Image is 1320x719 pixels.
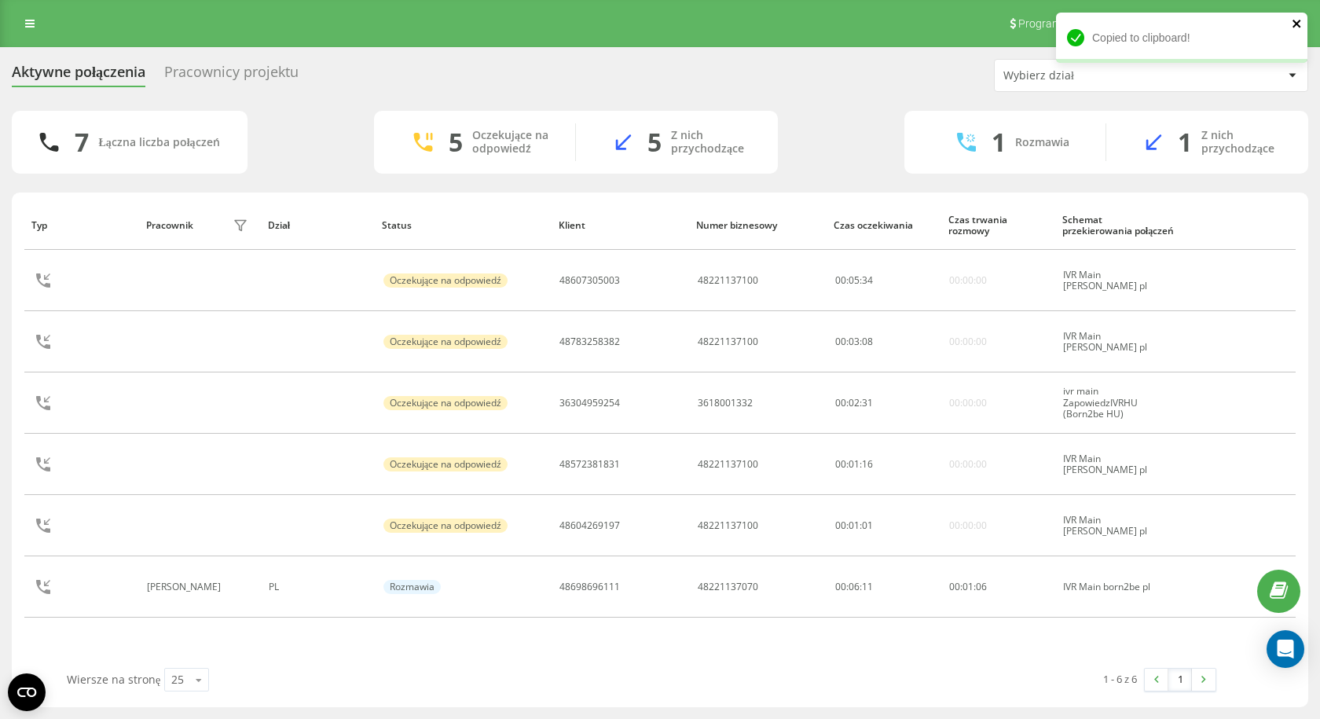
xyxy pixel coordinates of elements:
div: 5 [647,127,662,157]
div: 48783258382 [559,336,620,347]
div: 48698696111 [559,581,620,592]
div: Schemat przekierowania połączeń [1062,215,1174,237]
div: IVR Main [PERSON_NAME] pl [1063,515,1172,537]
span: 00 [835,457,846,471]
div: Łączna liczba połączeń [98,136,219,149]
div: IVR Main [PERSON_NAME] pl [1063,270,1172,292]
div: 5 [449,127,463,157]
span: 08 [862,335,873,348]
div: Wybierz dział [1003,69,1191,83]
div: 00:06:11 [835,581,932,592]
div: Numer biznesowy [696,220,819,231]
div: Oczekujące na odpowiedź [383,396,508,410]
div: Status [382,220,544,231]
span: 05 [849,273,860,287]
div: Czas trwania rozmowy [948,215,1048,237]
span: 00 [835,335,846,348]
div: 7 [75,127,89,157]
div: ivr main ZapowiedzIVRHU (Born2be HU) [1063,386,1172,420]
span: 01 [849,457,860,471]
div: 00:00:00 [949,520,987,531]
div: Klient [559,220,681,231]
div: 48221137100 [698,336,758,347]
div: [PERSON_NAME] [147,581,225,592]
div: Oczekujące na odpowiedź [383,519,508,533]
div: 48221137100 [698,520,758,531]
a: 1 [1168,669,1192,691]
span: 16 [862,457,873,471]
span: 01 [962,580,973,593]
span: 06 [976,580,987,593]
div: Z nich przychodzące [1201,129,1285,156]
div: 3618001332 [698,398,753,409]
div: Aktywne połączenia [12,64,145,88]
div: 00:00:00 [949,336,987,347]
span: 00 [835,273,846,287]
span: Wiersze na stronę [67,672,160,687]
div: Copied to clipboard! [1056,13,1307,63]
span: 31 [862,396,873,409]
div: : : [949,581,987,592]
div: Czas oczekiwania [834,220,933,231]
div: : : [835,398,873,409]
div: 1 [1178,127,1192,157]
div: 1 - 6 z 6 [1103,671,1137,687]
div: PL [269,581,365,592]
div: 48572381831 [559,459,620,470]
div: Z nich przychodzące [671,129,754,156]
div: 48221137100 [698,459,758,470]
div: 00:00:00 [949,398,987,409]
div: : : [835,336,873,347]
button: close [1292,17,1303,32]
div: Oczekujące na odpowiedź [383,335,508,349]
div: Rozmawia [1015,136,1069,149]
div: Pracownik [146,220,193,231]
div: 36304959254 [559,398,620,409]
span: 02 [849,396,860,409]
div: 48607305003 [559,275,620,286]
div: : : [835,459,873,470]
div: 25 [171,672,184,688]
div: Pracownicy projektu [164,64,299,88]
span: 01 [862,519,873,532]
div: 1 [992,127,1006,157]
div: 00:00:00 [949,459,987,470]
div: 48221137070 [698,581,758,592]
div: IVR Main [PERSON_NAME] pl [1063,453,1172,476]
span: Program poleceń [1018,17,1102,30]
div: IVR Main born2be pl [1063,581,1172,592]
div: : : [835,275,873,286]
span: 00 [835,519,846,532]
div: Rozmawia [383,580,441,594]
div: Typ [31,220,131,231]
div: 48221137100 [698,275,758,286]
span: 34 [862,273,873,287]
span: 00 [949,580,960,593]
span: 00 [835,396,846,409]
span: 03 [849,335,860,348]
div: Oczekujące na odpowiedź [472,129,552,156]
button: Open CMP widget [8,673,46,711]
div: : : [835,520,873,531]
div: 48604269197 [559,520,620,531]
div: 00:00:00 [949,275,987,286]
div: Oczekujące na odpowiedź [383,273,508,288]
div: Open Intercom Messenger [1267,630,1304,668]
div: Oczekujące na odpowiedź [383,457,508,471]
div: Dział [268,220,368,231]
div: IVR Main [PERSON_NAME] pl [1063,331,1172,354]
span: 01 [849,519,860,532]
